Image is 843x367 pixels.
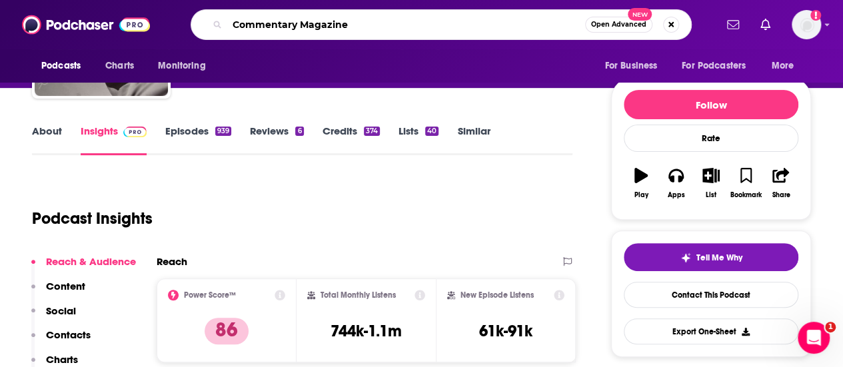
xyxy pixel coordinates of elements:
[634,191,648,199] div: Play
[227,14,585,35] input: Search podcasts, credits, & more...
[32,53,98,79] button: open menu
[331,321,402,341] h3: 744k-1.1m
[624,282,798,308] a: Contact This Podcast
[755,13,776,36] a: Show notifications dropdown
[41,57,81,75] span: Podcasts
[668,191,685,199] div: Apps
[730,191,762,199] div: Bookmark
[157,255,187,268] h2: Reach
[184,290,236,300] h2: Power Score™
[764,159,798,207] button: Share
[722,13,744,36] a: Show notifications dropdown
[624,90,798,119] button: Follow
[250,125,303,155] a: Reviews6
[624,318,798,344] button: Export One-Sheet
[624,125,798,152] div: Rate
[624,159,658,207] button: Play
[31,255,136,280] button: Reach & Audience
[792,10,821,39] span: Logged in as LBraverman
[628,8,652,21] span: New
[399,125,438,155] a: Lists40
[825,322,836,332] span: 1
[191,9,692,40] div: Search podcasts, credits, & more...
[810,10,821,21] svg: Add a profile image
[798,322,830,354] iframe: Intercom live chat
[46,328,91,341] p: Contacts
[46,280,85,292] p: Content
[425,127,438,136] div: 40
[46,255,136,268] p: Reach & Audience
[658,159,693,207] button: Apps
[165,125,231,155] a: Episodes939
[323,125,380,155] a: Credits374
[696,252,742,263] span: Tell Me Why
[682,57,746,75] span: For Podcasters
[460,290,534,300] h2: New Episode Listens
[31,280,85,304] button: Content
[624,243,798,271] button: tell me why sparkleTell Me Why
[46,304,76,317] p: Social
[595,53,674,79] button: open menu
[457,125,490,155] a: Similar
[22,12,150,37] img: Podchaser - Follow, Share and Rate Podcasts
[295,127,303,136] div: 6
[149,53,223,79] button: open menu
[706,191,716,199] div: List
[680,252,691,263] img: tell me why sparkle
[32,125,62,155] a: About
[694,159,728,207] button: List
[97,53,142,79] a: Charts
[728,159,763,207] button: Bookmark
[772,191,790,199] div: Share
[46,353,78,366] p: Charts
[81,125,147,155] a: InsightsPodchaser Pro
[31,304,76,329] button: Social
[364,127,380,136] div: 374
[123,127,147,137] img: Podchaser Pro
[105,57,134,75] span: Charts
[585,17,652,33] button: Open AdvancedNew
[31,328,91,353] button: Contacts
[772,57,794,75] span: More
[792,10,821,39] img: User Profile
[604,57,657,75] span: For Business
[32,208,153,228] h1: Podcast Insights
[792,10,821,39] button: Show profile menu
[215,127,231,136] div: 939
[479,321,532,341] h3: 61k-91k
[158,57,205,75] span: Monitoring
[762,53,811,79] button: open menu
[321,290,396,300] h2: Total Monthly Listens
[205,318,249,344] p: 86
[591,21,646,28] span: Open Advanced
[673,53,765,79] button: open menu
